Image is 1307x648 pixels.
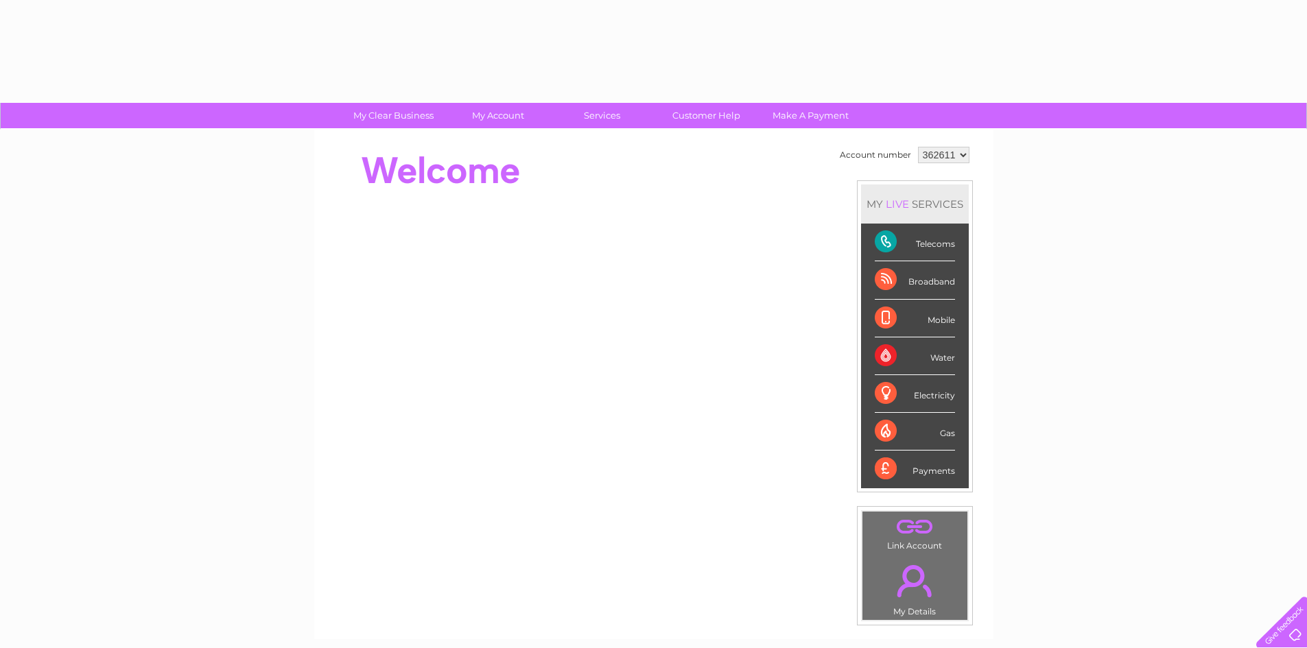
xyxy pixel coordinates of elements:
[861,184,969,224] div: MY SERVICES
[866,515,964,539] a: .
[441,103,554,128] a: My Account
[875,375,955,413] div: Electricity
[650,103,763,128] a: Customer Help
[337,103,450,128] a: My Clear Business
[862,511,968,554] td: Link Account
[875,261,955,299] div: Broadband
[862,553,968,621] td: My Details
[875,337,955,375] div: Water
[866,557,964,605] a: .
[875,451,955,488] div: Payments
[754,103,867,128] a: Make A Payment
[836,143,915,167] td: Account number
[875,224,955,261] div: Telecoms
[875,300,955,337] div: Mobile
[875,413,955,451] div: Gas
[545,103,659,128] a: Services
[883,197,912,211] div: LIVE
